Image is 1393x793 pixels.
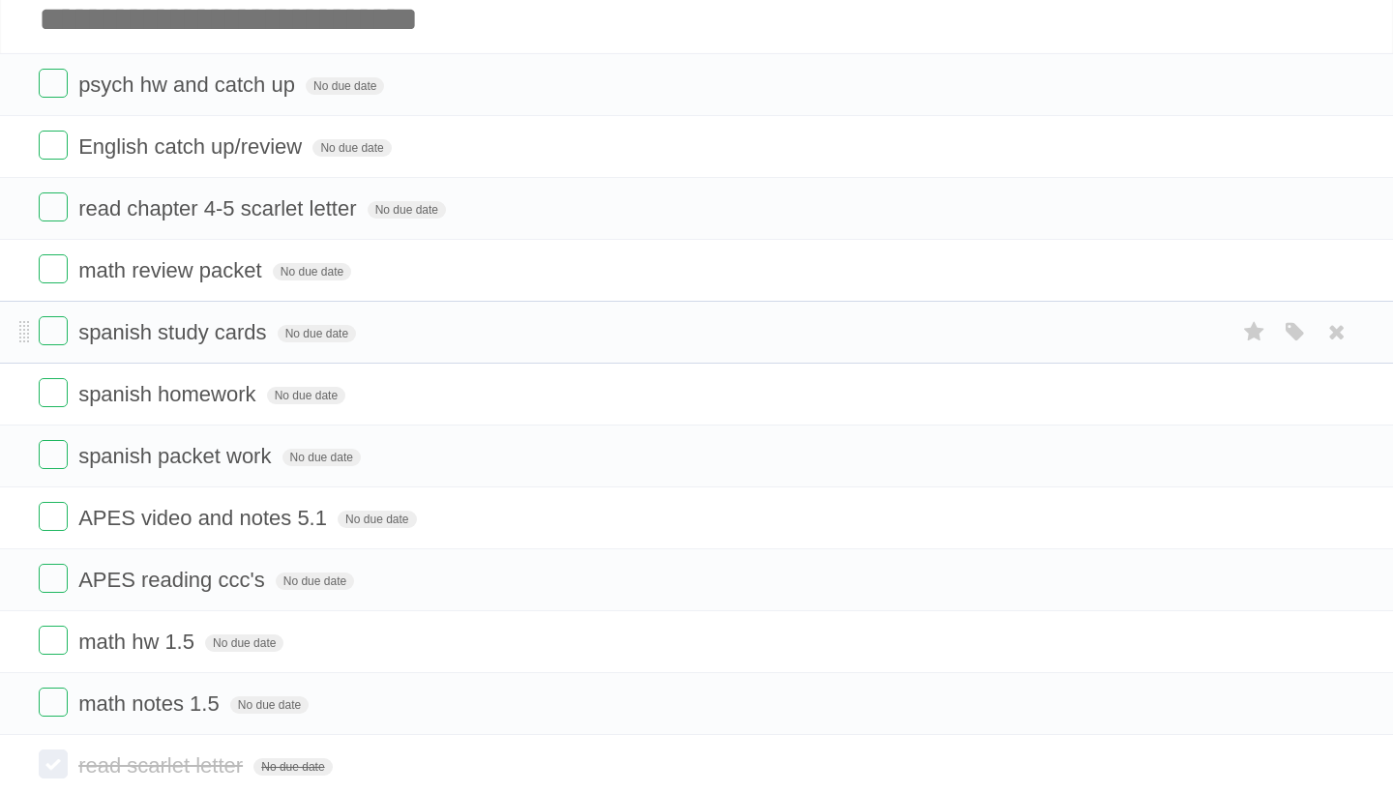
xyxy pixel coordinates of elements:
span: spanish packet work [78,444,276,468]
span: spanish homework [78,382,260,406]
label: Done [39,254,68,283]
span: No due date [312,139,391,157]
span: No due date [368,201,446,219]
span: No due date [306,77,384,95]
span: psych hw and catch up [78,73,300,97]
label: Done [39,502,68,531]
span: No due date [253,758,332,776]
span: No due date [267,387,345,404]
span: spanish study cards [78,320,271,344]
label: Done [39,131,68,160]
label: Done [39,749,68,778]
span: math review packet [78,258,267,282]
span: No due date [230,696,309,714]
span: math hw 1.5 [78,630,199,654]
span: No due date [282,449,361,466]
label: Done [39,564,68,593]
span: No due date [273,263,351,280]
span: English catch up/review [78,134,307,159]
label: Done [39,316,68,345]
label: Done [39,626,68,655]
span: math notes 1.5 [78,691,224,716]
span: No due date [278,325,356,342]
label: Star task [1236,316,1273,348]
label: Done [39,192,68,221]
label: Done [39,440,68,469]
span: No due date [205,634,283,652]
span: No due date [338,511,416,528]
label: Done [39,688,68,717]
span: No due date [276,573,354,590]
label: Done [39,378,68,407]
span: APES reading ccc's [78,568,270,592]
span: read scarlet letter [78,753,248,778]
label: Done [39,69,68,98]
span: APES video and notes 5.1 [78,506,332,530]
span: read chapter 4-5 scarlet letter [78,196,361,220]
